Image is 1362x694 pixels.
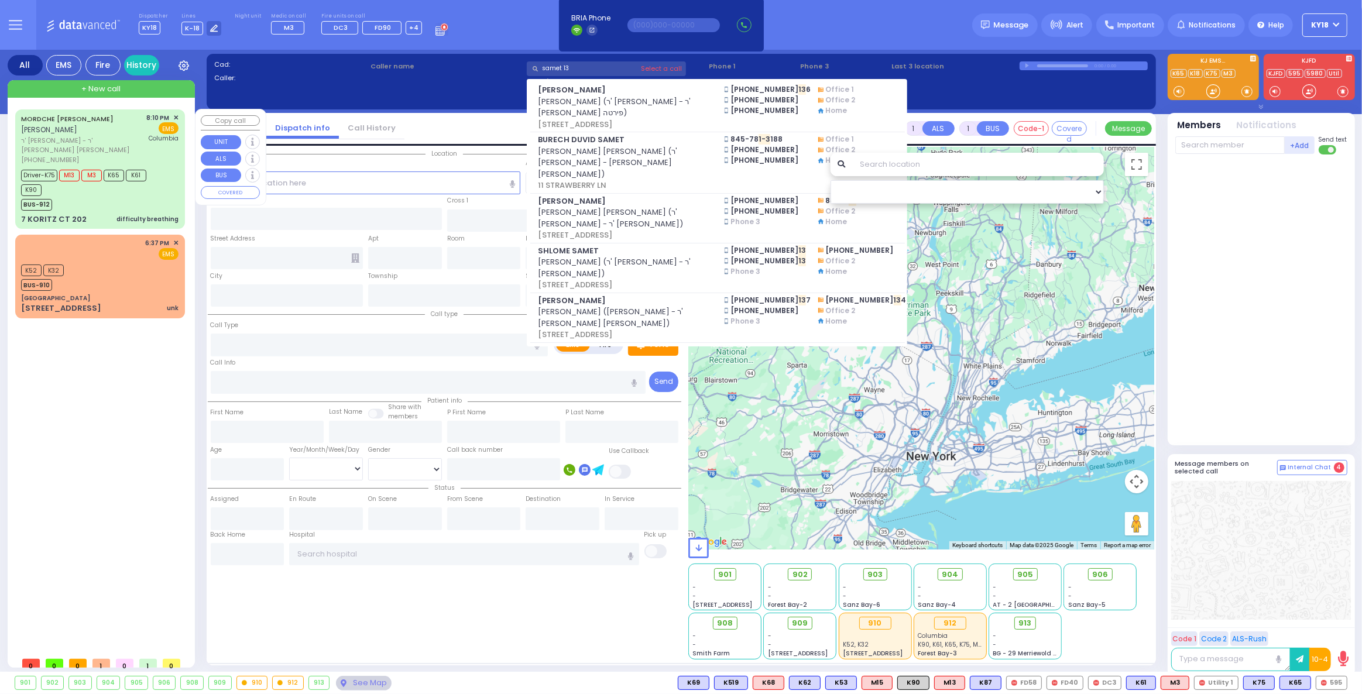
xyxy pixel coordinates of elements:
[1171,631,1198,646] button: Code 1
[709,61,796,71] span: Phone 1
[994,19,1029,31] span: Message
[818,208,824,214] img: home-telephone.png
[993,592,997,600] span: -
[1280,465,1286,471] img: comment-alt.png
[526,159,543,168] label: Areas
[201,152,241,166] button: ALS
[447,408,486,417] label: P First Name
[167,304,179,312] div: unk
[825,676,857,690] div: BLS
[42,676,64,689] div: 902
[768,631,771,640] span: -
[425,310,464,318] span: Call type
[538,96,711,119] span: [PERSON_NAME] (ר' [PERSON_NAME] - ר' [PERSON_NAME] פירטה)
[826,206,856,217] span: Office 2
[1204,69,1220,78] a: K75
[538,256,711,279] span: [PERSON_NAME] (ר' [PERSON_NAME] - ר' [PERSON_NAME])
[69,659,87,668] span: 0
[818,147,824,153] img: home-telephone.png
[970,676,1001,690] div: BLS
[981,20,990,29] img: message.svg
[627,18,720,32] input: (000)000-00000
[1222,69,1236,78] a: M3
[1305,69,1326,78] a: 5980
[1199,680,1205,686] img: red-radio-icon.svg
[1125,512,1148,535] button: Drag Pegman onto the map to open Street View
[768,592,771,600] span: -
[147,114,170,122] span: 8:10 PM
[211,234,256,243] label: Street Address
[538,119,711,130] span: [STREET_ADDRESS]
[571,13,610,23] span: BRIA Phone
[1052,121,1087,136] button: Covered
[843,640,869,649] span: K52, K32
[826,145,856,155] span: Office 2
[818,108,824,114] img: home.png
[725,219,728,225] img: smartphone.png
[1125,153,1148,176] button: Toggle fullscreen view
[538,329,711,341] span: [STREET_ADDRESS]
[235,13,261,20] label: Night unit
[173,113,179,123] span: ✕
[818,219,824,224] img: home.png
[1199,631,1229,646] button: Code 2
[730,134,783,145] span: 845-78 188
[853,153,1104,176] input: Search location
[211,530,246,540] label: Back Home
[678,676,709,690] div: BLS
[388,412,418,421] span: members
[1117,20,1155,30] span: Important
[527,61,686,76] input: Search a contact
[1017,569,1033,580] span: 905
[273,676,303,689] div: 912
[43,264,64,276] span: K32
[388,403,421,411] small: Share with
[725,269,728,274] img: smartphone.png
[1189,20,1236,30] span: Notifications
[21,184,42,196] span: K90
[826,316,848,327] span: Home
[693,649,730,658] span: Smith Farm
[284,23,294,32] span: M3
[1285,136,1315,154] button: +Add
[1161,676,1189,690] div: ALS
[768,640,771,649] span: -
[1175,460,1277,475] h5: Message members on selected call
[718,569,732,580] span: 901
[237,676,267,689] div: 910
[159,122,179,134] span: EMS
[139,13,168,20] label: Dispatcher
[526,171,678,194] span: SECTION 5
[818,198,824,203] img: home-telephone.png
[605,494,634,504] label: In Service
[818,318,824,324] img: home.png
[942,569,958,580] span: 904
[1068,600,1106,609] span: Sanz Bay-5
[730,95,798,105] span: [PHONE_NUMBER]
[289,494,316,504] label: En Route
[81,170,102,181] span: M3
[730,316,760,327] span: Phone 3
[717,617,733,629] span: 908
[289,445,363,455] div: Year/Month/Week/Day
[15,676,36,689] div: 901
[826,256,856,266] span: Office 2
[725,208,728,214] img: smartphone.png
[843,592,846,600] span: -
[447,445,503,455] label: Call back number
[21,214,87,225] div: 7 KORITZ CT 202
[789,676,821,690] div: BLS
[351,253,359,263] span: Other building occupants
[793,569,808,580] span: 902
[725,258,728,264] img: smartphone.png
[125,676,147,689] div: 905
[1126,676,1156,690] div: BLS
[309,676,330,689] div: 913
[1321,680,1327,686] img: red-radio-icon.svg
[538,84,711,96] span: [PERSON_NAME]
[867,569,883,580] span: 903
[104,170,124,181] span: K65
[725,147,728,153] img: smartphone.png
[201,135,241,149] button: UNIT
[798,295,806,305] span: 13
